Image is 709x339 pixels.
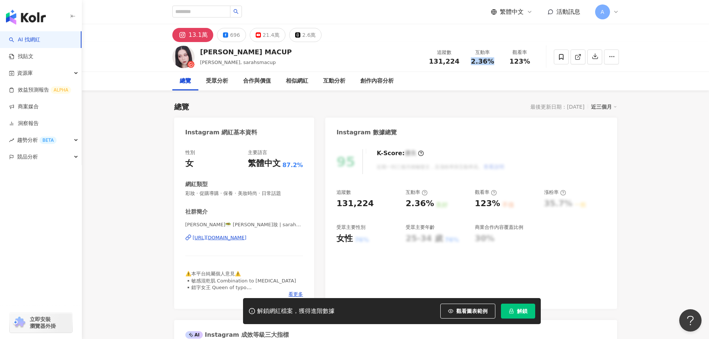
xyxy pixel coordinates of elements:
span: 123% [510,58,530,65]
div: 總覽 [180,77,191,86]
div: 最後更新日期：[DATE] [530,104,584,110]
span: 觀看圖表範例 [456,308,488,314]
span: rise [9,138,14,143]
span: 看更多 [288,291,303,298]
span: 131,224 [429,57,460,65]
img: logo [6,10,46,25]
button: 13.1萬 [172,28,214,42]
div: 合作與價值 [243,77,271,86]
div: AI [185,331,203,339]
a: searchAI 找網紅 [9,36,40,44]
div: 相似網紅 [286,77,308,86]
button: 2.6萬 [289,28,322,42]
div: 互動率 [469,49,497,56]
div: 女 [185,158,194,169]
button: 解鎖 [501,304,535,319]
a: [URL][DOMAIN_NAME] [185,234,303,241]
a: 商案媒合 [9,103,39,111]
span: 87.2% [282,161,303,169]
div: 女性 [336,233,353,244]
div: 觀看率 [506,49,534,56]
a: 找貼文 [9,53,33,60]
div: 696 [230,30,240,40]
a: chrome extension立即安裝 瀏覽器外掛 [10,313,72,333]
span: [PERSON_NAME], sarahsmacup [200,60,276,65]
div: 性別 [185,149,195,156]
div: [URL][DOMAIN_NAME] [193,234,247,241]
div: Instagram 成效等級三大指標 [185,331,289,339]
button: 696 [217,28,246,42]
div: 追蹤數 [336,189,351,196]
span: [PERSON_NAME]🥗 [PERSON_NAME]妝 | sarahsmacup [185,221,303,228]
div: 近三個月 [591,102,617,112]
div: 131,224 [336,198,374,210]
span: 競品分析 [17,148,38,165]
span: lock [509,308,514,314]
span: search [233,9,239,14]
div: Instagram 數據總覽 [336,128,397,137]
a: 效益預測報告ALPHA [9,86,71,94]
div: 追蹤數 [429,49,460,56]
span: 繁體中文 [500,8,524,16]
span: 活動訊息 [556,8,580,15]
span: 2.36% [471,58,494,65]
a: 洞察報告 [9,120,39,127]
div: [PERSON_NAME] MACUP [200,47,292,57]
div: 13.1萬 [189,30,208,40]
div: 社群簡介 [185,208,208,216]
span: ⚠️本平台純屬個人意見⚠️ ▪️敏感混乾肌 Combination to [MEDICAL_DATA] ▪️錯字女王 Queen of typo ▪️合作邀約 Contact : [EMAIL_... [185,271,296,317]
button: 21.4萬 [250,28,285,42]
div: 解鎖網紅檔案，獲得進階數據 [257,307,335,315]
div: 觀看率 [475,189,497,196]
span: 彩妝 · 促購導購 · 保養 · 美妝時尚 · 日常話題 [185,190,303,197]
span: A [601,8,604,16]
div: 123% [475,198,500,210]
div: 總覽 [174,102,189,112]
div: 商業合作內容覆蓋比例 [475,224,523,231]
div: 互動分析 [323,77,345,86]
div: 網紅類型 [185,180,208,188]
div: 受眾主要年齡 [406,224,435,231]
div: 漲粉率 [544,189,566,196]
div: 主要語言 [248,149,267,156]
div: 受眾分析 [206,77,228,86]
img: chrome extension [12,317,26,329]
span: 趨勢分析 [17,132,57,148]
div: 互動率 [406,189,428,196]
button: 觀看圖表範例 [440,304,495,319]
img: KOL Avatar [172,46,195,68]
span: 解鎖 [517,308,527,314]
div: Instagram 網紅基本資料 [185,128,258,137]
div: 2.6萬 [302,30,316,40]
div: 創作內容分析 [360,77,394,86]
div: 21.4萬 [263,30,280,40]
div: K-Score : [377,149,424,157]
div: 受眾主要性別 [336,224,365,231]
div: 繁體中文 [248,158,281,169]
span: 資源庫 [17,65,33,81]
div: BETA [39,137,57,144]
span: 立即安裝 瀏覽器外掛 [30,316,56,329]
div: 2.36% [406,198,434,210]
